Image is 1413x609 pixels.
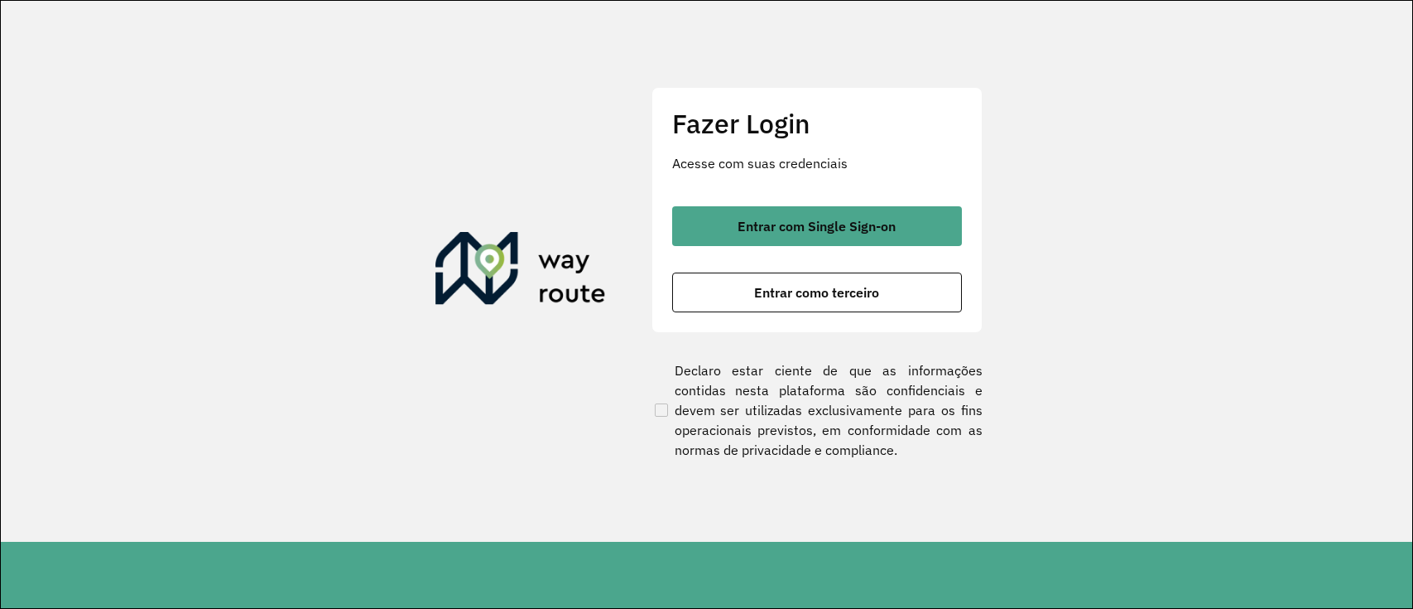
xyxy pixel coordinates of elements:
[672,153,962,173] p: Acesse com suas credenciais
[435,232,606,312] img: Roteirizador AmbevTech
[738,220,896,233] span: Entrar com Single Sign-on
[672,273,962,312] button: button
[672,206,962,246] button: button
[754,286,879,299] span: Entrar como terceiro
[672,108,962,139] h2: Fazer Login
[651,360,983,460] label: Declaro estar ciente de que as informações contidas nesta plataforma são confidenciais e devem se...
